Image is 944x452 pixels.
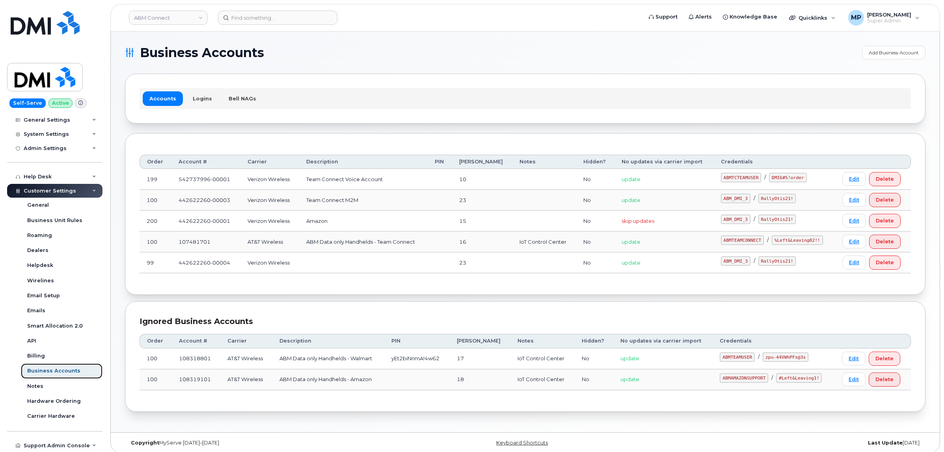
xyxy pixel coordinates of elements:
[754,195,755,201] span: /
[450,369,510,390] td: 18
[721,235,764,245] code: ABMTEAMCONNECT
[758,256,796,266] code: RallyOtis21!
[869,256,901,270] button: Delete
[171,155,240,169] th: Account #
[140,252,171,273] td: 99
[771,374,773,381] span: /
[384,334,450,348] th: PIN
[576,190,614,211] td: No
[876,238,894,245] span: Delete
[875,355,894,362] span: Delete
[876,196,894,204] span: Delete
[172,369,220,390] td: 108319101
[772,235,823,245] code: %Left&Leaving02!!
[714,155,835,169] th: Credentials
[576,232,614,252] td: No
[576,252,614,273] td: No
[720,352,755,362] code: ABMTEAMUSER
[299,155,428,169] th: Description
[876,175,894,183] span: Delete
[512,232,576,252] td: IoT Control Center
[299,169,428,190] td: Team Connect Voice Account
[512,155,576,169] th: Notes
[171,211,240,232] td: 442622260-00001
[842,352,866,365] a: Edit
[299,211,428,232] td: Amazon
[575,334,613,348] th: Hidden?
[240,169,299,190] td: Verizon Wireless
[171,169,240,190] td: 542737996-00001
[721,194,750,203] code: ABM_DMI_3
[721,256,750,266] code: ABM_DMI_3
[720,373,768,383] code: ABMAMAZONSUPPORT
[575,369,613,390] td: No
[172,348,220,369] td: 108318801
[767,237,769,243] span: /
[240,232,299,252] td: AT&T Wireless
[869,235,901,249] button: Delete
[452,169,513,190] td: 10
[272,369,384,390] td: ABM Data only Handhelds - Amazon
[876,217,894,224] span: Delete
[758,354,760,360] span: /
[452,155,513,169] th: [PERSON_NAME]
[140,334,172,348] th: Order
[713,334,834,348] th: Credentials
[172,334,220,348] th: Account #
[171,252,240,273] td: 442622260-00004
[240,190,299,211] td: Verizon Wireless
[510,348,575,369] td: IoT Control Center
[876,259,894,266] span: Delete
[220,348,272,369] td: AT&T Wireless
[842,172,866,186] a: Edit
[272,334,384,348] th: Description
[140,369,172,390] td: 100
[510,334,575,348] th: Notes
[763,352,808,362] code: zpu-44VWhPFs@3s
[496,440,548,446] a: Keyboard Shortcuts
[614,155,714,169] th: No updates via carrier import
[222,91,263,106] a: Bell NAGs
[510,369,575,390] td: IoT Control Center
[450,334,510,348] th: [PERSON_NAME]
[842,193,866,207] a: Edit
[776,373,822,383] code: #Left&Leaving1!
[622,218,654,224] span: skip updates
[140,348,172,369] td: 100
[131,440,159,446] strong: Copyright
[576,211,614,232] td: No
[842,256,866,269] a: Edit
[240,155,299,169] th: Carrier
[452,190,513,211] td: 23
[868,440,903,446] strong: Last Update
[140,47,264,59] span: Business Accounts
[869,214,901,228] button: Delete
[272,348,384,369] td: ABM Data only Handhelds - Walmart
[622,197,641,203] span: update
[171,232,240,252] td: 107481701
[869,352,900,366] button: Delete
[452,252,513,273] td: 23
[140,169,171,190] td: 199
[299,190,428,211] td: Team Connect M2M
[622,239,641,245] span: update
[875,376,894,383] span: Delete
[754,216,755,222] span: /
[240,211,299,232] td: Verizon Wireless
[769,173,806,182] code: DMI6#5!order
[299,232,428,252] td: ABM Data only Handhelds - Team Connect
[240,252,299,273] td: Verizon Wireless
[869,193,901,207] button: Delete
[220,369,272,390] td: AT&T Wireless
[575,348,613,369] td: No
[620,355,639,361] span: update
[622,176,641,182] span: update
[721,215,750,224] code: ABM_DMI_3
[721,173,761,182] code: ABMTCTEAMUSER
[452,232,513,252] td: 16
[576,169,614,190] td: No
[220,334,272,348] th: Carrier
[140,190,171,211] td: 100
[622,259,641,266] span: update
[140,211,171,232] td: 200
